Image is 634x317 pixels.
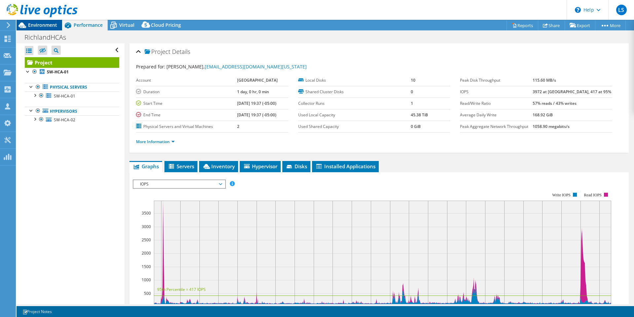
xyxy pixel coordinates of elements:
text: 1000 [142,277,151,283]
label: Peak Aggregate Network Throughput [460,123,533,130]
a: [EMAIL_ADDRESS][DOMAIN_NAME][US_STATE] [205,63,307,70]
span: Hypervisor [243,163,277,170]
label: Peak Disk Throughput [460,77,533,84]
label: Local Disks [298,77,411,84]
label: Account [136,77,237,84]
text: Read IOPS [584,193,602,197]
text: 3500 [142,210,151,216]
b: 10 [411,77,415,83]
label: Read/Write Ratio [460,100,533,107]
b: 45.38 TiB [411,112,428,118]
a: Hypervisors [25,107,119,115]
label: End Time [136,112,237,118]
a: Export [565,20,595,30]
span: Environment [28,22,57,28]
span: SW-HCA-02 [54,117,75,123]
label: Prepared for: [136,63,165,70]
label: Start Time [136,100,237,107]
span: Virtual [119,22,134,28]
a: SW-HCA-01 [25,92,119,100]
b: 57% reads / 43% writes [533,100,577,106]
span: SW-HCA-01 [54,93,75,99]
b: 3972 at [GEOGRAPHIC_DATA], 417 at 95% [533,89,611,95]
b: 168.92 GiB [533,112,553,118]
text: Write IOPS [552,193,571,197]
text: 500 [144,291,151,296]
span: [PERSON_NAME], [166,63,307,70]
b: 1 day, 0 hr, 0 min [237,89,269,95]
label: Physical Servers and Virtual Machines [136,123,237,130]
text: 3000 [142,224,151,229]
label: Duration [136,89,237,95]
span: Cloud Pricing [151,22,181,28]
b: 1 [411,100,413,106]
span: LS [616,5,627,15]
a: Project Notes [18,307,56,316]
b: 115.60 MB/s [533,77,556,83]
label: Used Local Capacity [298,112,411,118]
span: Inventory [202,163,235,170]
a: Project [25,57,119,68]
span: Servers [168,163,194,170]
a: More Information [136,139,175,144]
a: SW-HCA-02 [25,115,119,124]
text: 1500 [142,264,151,269]
a: Reports [507,20,538,30]
a: More [595,20,626,30]
span: Performance [74,22,103,28]
h1: RichlandHCAs [21,34,76,41]
b: [DATE] 19:37 (-05:00) [237,100,276,106]
span: Details [172,48,190,56]
text: 95th Percentile = 417 IOPS [157,287,206,292]
a: Share [538,20,565,30]
text: 2500 [142,237,151,243]
span: Graphs [133,163,159,170]
label: Used Shared Capacity [298,123,411,130]
b: 1058.90 megabits/s [533,124,570,129]
label: Average Daily Write [460,112,533,118]
label: IOPS [460,89,533,95]
svg: \n [575,7,581,13]
span: Disks [286,163,307,170]
b: [GEOGRAPHIC_DATA] [237,77,278,83]
span: IOPS [137,180,222,188]
span: Project [145,49,170,55]
a: SW-HCA-01 [25,68,119,76]
b: 2 [237,124,239,129]
b: SW-HCA-01 [47,69,69,75]
b: [DATE] 19:37 (-05:00) [237,112,276,118]
text: 0 [149,304,151,309]
label: Collector Runs [298,100,411,107]
b: 0 GiB [411,124,421,129]
span: Installed Applications [315,163,375,170]
text: 2000 [142,250,151,256]
label: Shared Cluster Disks [298,89,411,95]
b: 0 [411,89,413,95]
a: Physical Servers [25,83,119,92]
